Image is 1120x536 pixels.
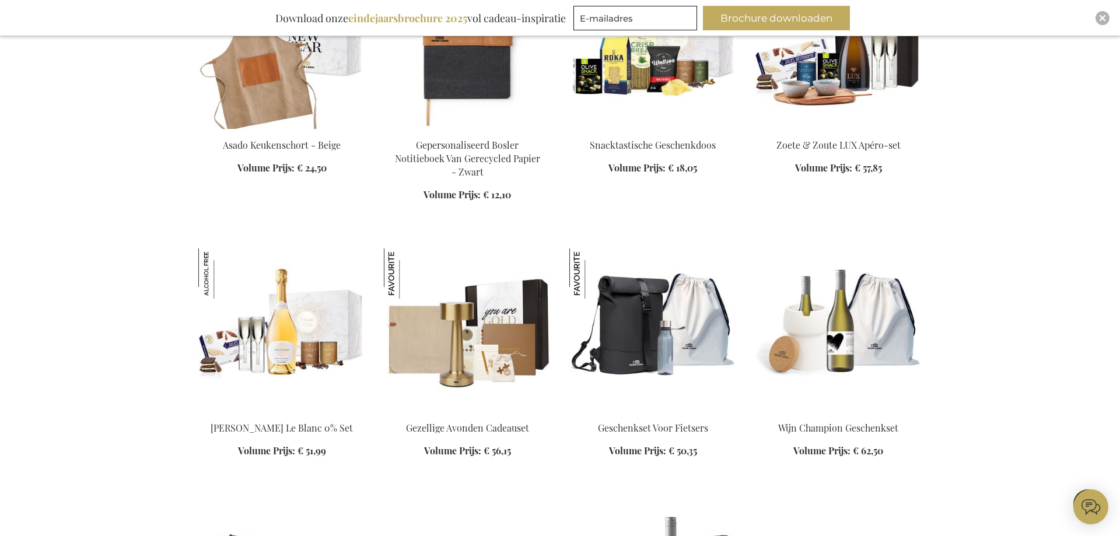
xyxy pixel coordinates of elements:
[793,444,883,458] a: Volume Prijs: € 62,50
[238,444,295,457] span: Volume Prijs:
[703,6,850,30] button: Brochure downloaden
[853,444,883,457] span: € 62,50
[569,124,736,135] a: Snacktastic Gift Box
[755,407,922,418] a: Wine Champion Gift Set
[668,444,697,457] span: € 50,35
[795,162,882,175] a: Volume Prijs: € 57,85
[348,11,467,25] b: eindejaarsbrochure 2025
[406,422,529,434] a: Gezellige Avonden Cadeauset
[755,248,922,412] img: Wine Champion Gift Set
[569,248,619,299] img: Geschenkset Voor Fietsers
[569,248,736,412] img: Cyclist's Gift Set
[608,162,666,174] span: Volume Prijs:
[483,188,511,201] span: € 12,10
[384,248,551,412] img: Cosy Evenings Gift Set
[198,124,365,135] a: Asado Kitchen Apron - Beige
[590,139,716,151] a: Snacktastische Geschenkdoos
[793,444,850,457] span: Volume Prijs:
[608,162,697,175] a: Volume Prijs: € 18,05
[609,444,666,457] span: Volume Prijs:
[795,162,852,174] span: Volume Prijs:
[778,422,898,434] a: Wijn Champion Geschenkset
[237,162,295,174] span: Volume Prijs:
[598,422,708,434] a: Geschenkset Voor Fietsers
[573,6,697,30] input: E-mailadres
[573,6,701,34] form: marketing offers and promotions
[855,162,882,174] span: € 57,85
[1073,489,1108,524] iframe: belco-activator-frame
[223,139,341,151] a: Asado Keukenschort - Beige
[384,407,551,418] a: Cosy Evenings Gift Set Gezellige Avonden Cadeauset
[198,407,365,418] a: Sweet Delights Le Blanc 0% Set Zoete Lekkernijen Le Blanc 0% Set
[423,188,481,201] span: Volume Prijs:
[1099,15,1106,22] img: Close
[1095,11,1109,25] div: Close
[211,422,353,434] a: [PERSON_NAME] Le Blanc 0% Set
[569,407,736,418] a: Cyclist's Gift Set Geschenkset Voor Fietsers
[755,124,922,135] a: Sweet & Salty LUXury Apéro Set Zoete & Zoute LUX Apéro-set
[423,188,511,202] a: Volume Prijs: € 12,10
[238,444,326,458] a: Volume Prijs: € 51,99
[384,124,551,135] a: Personalised Bosler Recycled Paper Notebook - Black
[424,444,481,457] span: Volume Prijs:
[484,444,511,457] span: € 56,15
[384,248,434,299] img: Gezellige Avonden Cadeauset
[776,139,901,151] a: Zoete & Zoute LUX Apéro-set
[198,248,365,412] img: Sweet Delights Le Blanc 0% Set
[237,162,327,175] a: Volume Prijs: € 24,50
[609,444,697,458] a: Volume Prijs: € 50,35
[270,6,571,30] div: Download onze vol cadeau-inspiratie
[297,444,326,457] span: € 51,99
[668,162,697,174] span: € 18,05
[395,139,540,178] a: Gepersonaliseerd Bosler Notitieboek Van Gerecycled Papier - Zwart
[198,248,249,299] img: Zoete Lekkernijen Le Blanc 0% Set
[424,444,511,458] a: Volume Prijs: € 56,15
[297,162,327,174] span: € 24,50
